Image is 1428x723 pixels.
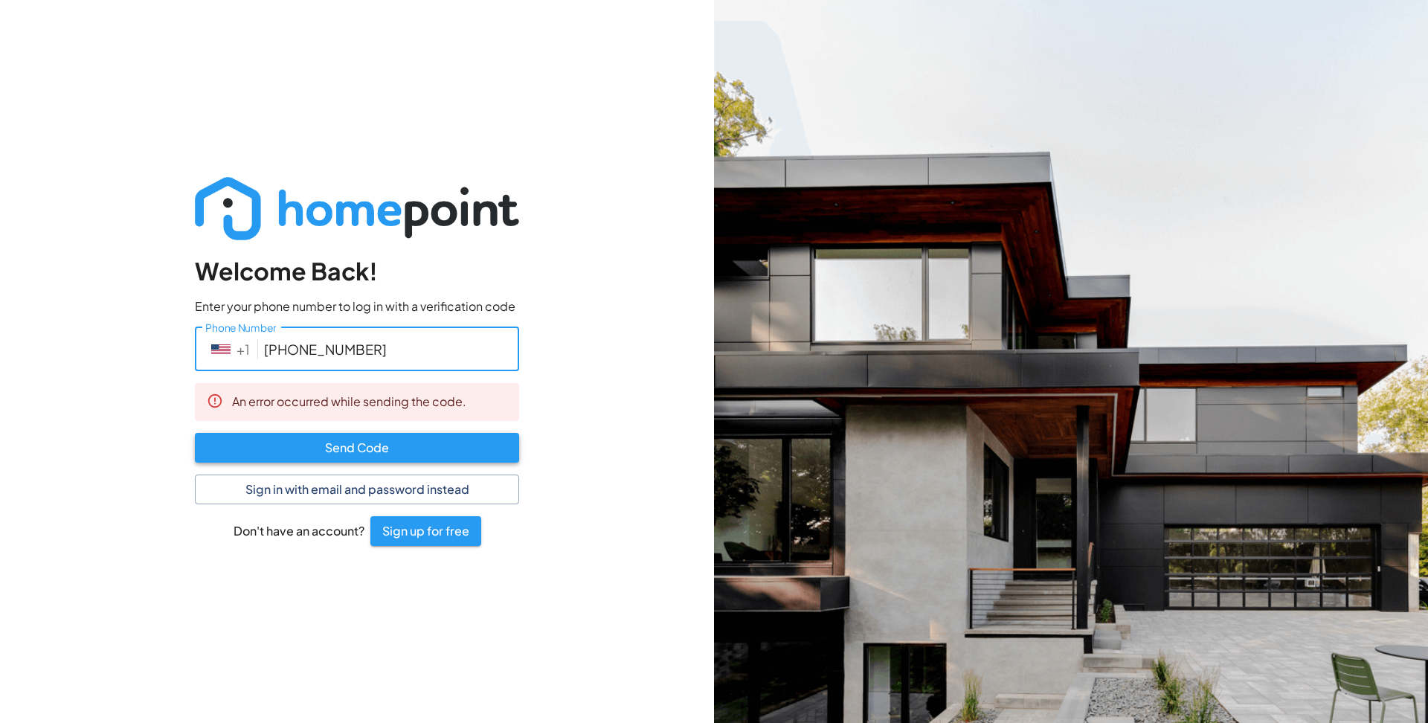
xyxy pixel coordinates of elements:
[195,257,519,286] h4: Welcome Back!
[195,475,519,504] button: Sign in with email and password instead
[232,388,466,417] div: An error occurred while sending the code.
[205,321,276,335] label: Phone Number
[195,433,519,463] button: Send Code
[195,298,519,315] p: Enter your phone number to log in with a verification code
[234,521,364,540] h6: Don't have an account?
[370,516,481,546] button: Sign up for free
[195,177,519,240] img: Logo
